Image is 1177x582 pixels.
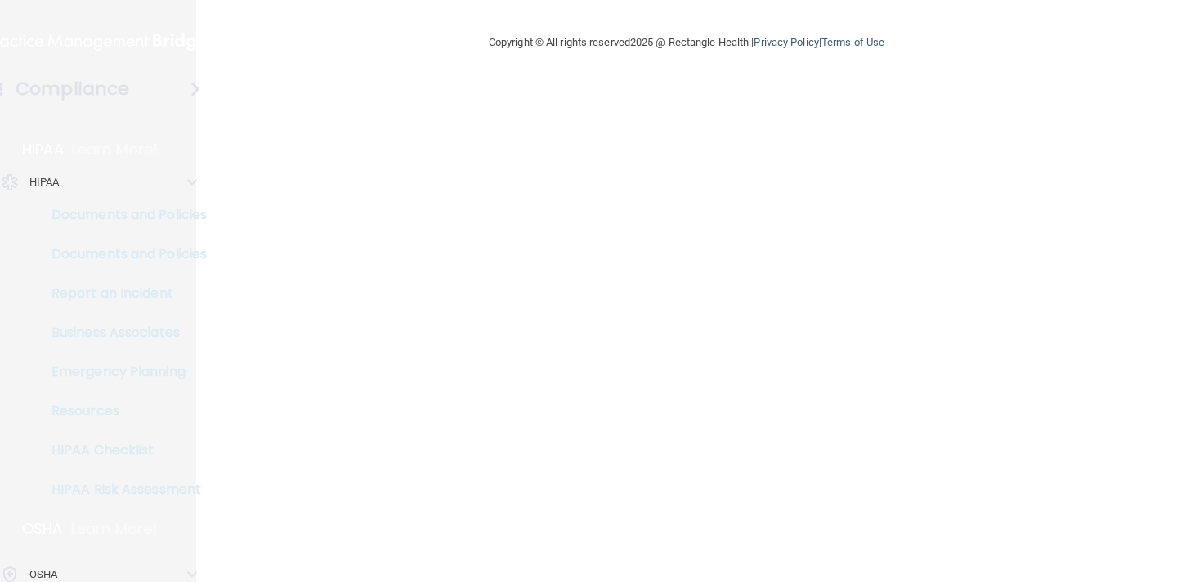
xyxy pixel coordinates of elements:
[11,325,234,341] p: Business Associates
[16,78,129,101] h4: Compliance
[71,519,158,539] p: Learn More!
[11,364,234,380] p: Emergency Planning
[11,403,234,419] p: Resources
[388,16,985,69] div: Copyright © All rights reserved 2025 @ Rectangle Health | |
[72,140,159,159] p: Learn More!
[11,207,234,223] p: Documents and Policies
[22,140,64,159] p: HIPAA
[11,442,234,459] p: HIPAA Checklist
[29,172,60,192] p: HIPAA
[22,519,63,539] p: OSHA
[11,246,234,262] p: Documents and Policies
[11,285,234,302] p: Report an Incident
[821,36,884,48] a: Terms of Use
[11,481,234,498] p: HIPAA Risk Assessment
[754,36,818,48] a: Privacy Policy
